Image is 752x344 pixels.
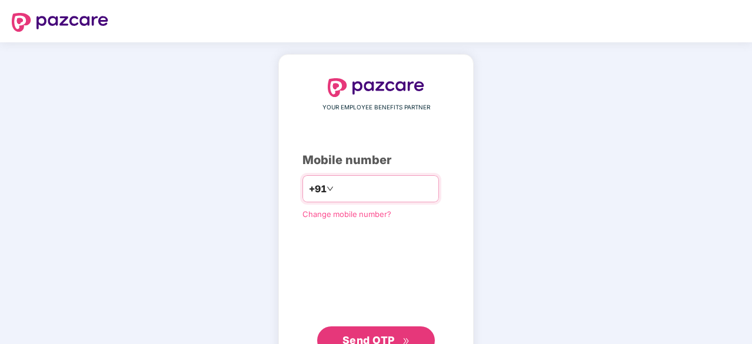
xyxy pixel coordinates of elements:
span: down [327,185,334,192]
img: logo [12,13,108,32]
div: Mobile number [302,151,450,169]
span: YOUR EMPLOYEE BENEFITS PARTNER [322,103,430,112]
a: Change mobile number? [302,209,391,219]
span: +91 [309,182,327,196]
img: logo [328,78,424,97]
